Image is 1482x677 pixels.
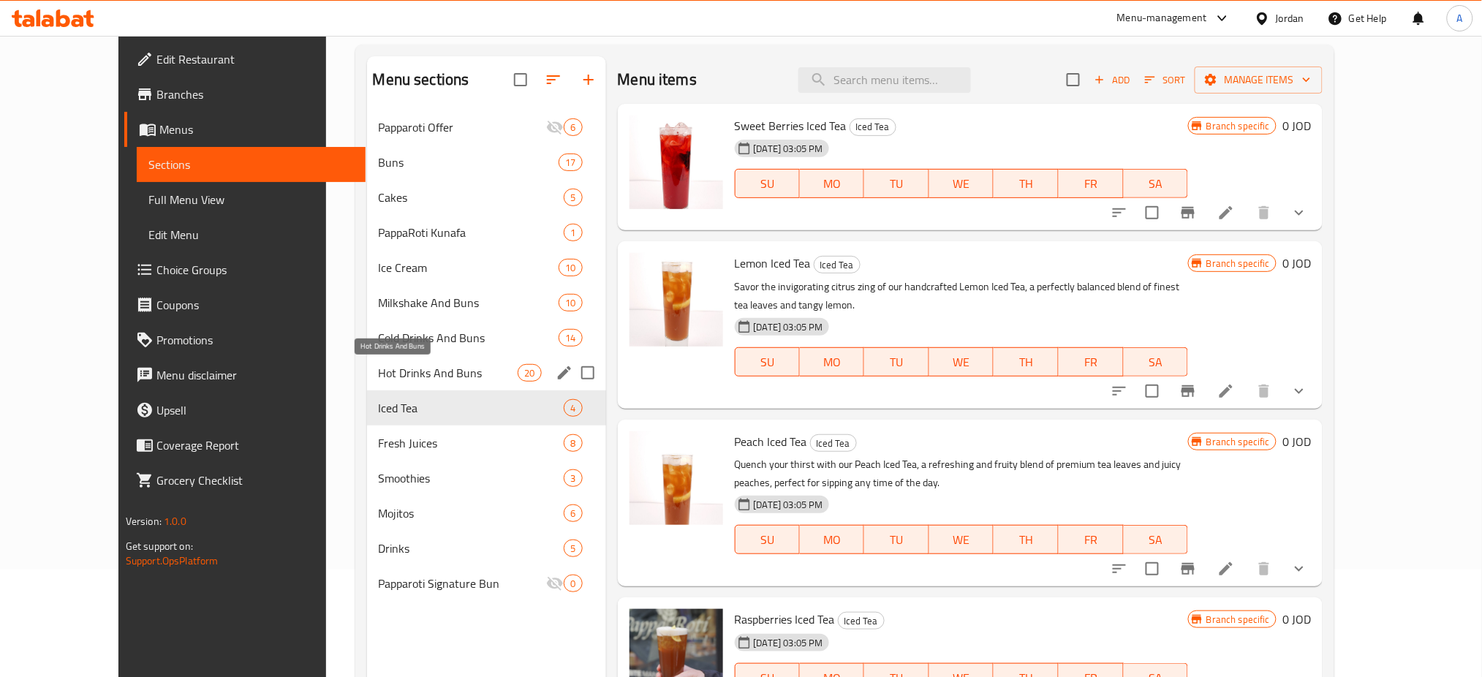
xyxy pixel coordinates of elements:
div: Hot Drinks And Buns20edit [367,355,606,390]
span: SA [1130,352,1183,373]
a: Branches [124,77,366,112]
div: items [564,118,582,136]
span: Mojitos [379,504,564,522]
svg: Show Choices [1290,382,1308,400]
button: TH [994,347,1059,377]
div: items [564,575,582,592]
span: [DATE] 03:05 PM [748,142,829,156]
span: SU [741,173,794,194]
span: Hot Drinks And Buns [379,364,518,382]
a: Coverage Report [124,428,366,463]
span: Promotions [156,331,355,349]
button: WE [929,347,994,377]
button: SU [735,347,800,377]
span: Coverage Report [156,436,355,454]
div: items [559,259,582,276]
h6: 0 JOD [1282,253,1311,273]
span: Papparoti Offer [379,118,547,136]
span: Iced Tea [811,435,856,452]
span: [DATE] 03:05 PM [748,636,829,650]
svg: Inactive section [546,575,564,592]
span: SA [1130,173,1183,194]
span: TU [870,352,923,373]
span: Coupons [156,296,355,314]
a: Edit menu item [1217,382,1235,400]
span: 3 [564,472,581,485]
span: PappaRoti Kunafa [379,224,564,241]
button: TH [994,525,1059,554]
span: Lemon Iced Tea [735,252,811,274]
span: FR [1065,529,1118,551]
button: show more [1282,551,1317,586]
span: SA [1130,529,1183,551]
div: Cakes5 [367,180,606,215]
div: items [559,154,582,171]
button: Sort [1141,69,1189,91]
div: Milkshake And Buns10 [367,285,606,320]
span: SU [741,352,794,373]
div: items [564,540,582,557]
div: Buns17 [367,145,606,180]
button: delete [1247,195,1282,230]
span: Iced Tea [379,399,564,417]
div: Cold Drinks And Buns14 [367,320,606,355]
button: FR [1059,525,1124,554]
a: Menu disclaimer [124,358,366,393]
button: TU [864,169,929,198]
div: Milkshake And Buns [379,294,559,311]
div: Fresh Juices8 [367,426,606,461]
a: Full Menu View [137,182,366,217]
span: Branch specific [1201,119,1276,133]
p: Quench your thirst with our Peach Iced Tea, a refreshing and fruity blend of premium tea leaves a... [735,455,1188,492]
div: items [564,189,582,206]
span: Cakes [379,189,564,206]
span: Add [1092,72,1132,88]
span: Iced Tea [839,613,884,629]
button: delete [1247,374,1282,409]
span: Sort [1145,72,1185,88]
span: Add item [1089,69,1135,91]
span: Select to update [1137,376,1168,406]
div: Iced Tea [838,612,885,629]
span: FR [1065,352,1118,373]
span: [DATE] 03:05 PM [748,498,829,512]
div: Smoothies3 [367,461,606,496]
span: Raspberries Iced Tea [735,608,835,630]
span: 17 [559,156,581,170]
button: WE [929,169,994,198]
button: TU [864,347,929,377]
span: 1 [564,226,581,240]
span: 10 [559,296,581,310]
span: Sections [148,156,355,173]
span: Select to update [1137,553,1168,584]
h6: 0 JOD [1282,116,1311,136]
button: sort-choices [1102,551,1137,586]
span: Get support on: [126,537,193,556]
input: search [798,67,971,93]
div: Iced Tea [814,256,861,273]
span: 5 [564,191,581,205]
span: Iced Tea [850,118,896,135]
span: WE [935,529,988,551]
div: Menu-management [1117,10,1207,27]
button: Branch-specific-item [1171,374,1206,409]
span: Menu disclaimer [156,366,355,384]
button: edit [553,362,575,384]
span: TH [999,352,1053,373]
svg: Inactive section [546,118,564,136]
div: Buns [379,154,559,171]
span: Sort sections [536,62,571,97]
span: Cold Drinks And Buns [379,329,559,347]
button: WE [929,525,994,554]
span: A [1457,10,1463,26]
button: MO [800,525,865,554]
span: MO [806,529,859,551]
span: Version: [126,512,162,531]
span: Sweet Berries Iced Tea [735,115,847,137]
span: Menus [159,121,355,138]
div: Jordan [1276,10,1304,26]
button: delete [1247,551,1282,586]
span: Manage items [1206,71,1311,89]
a: Sections [137,147,366,182]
